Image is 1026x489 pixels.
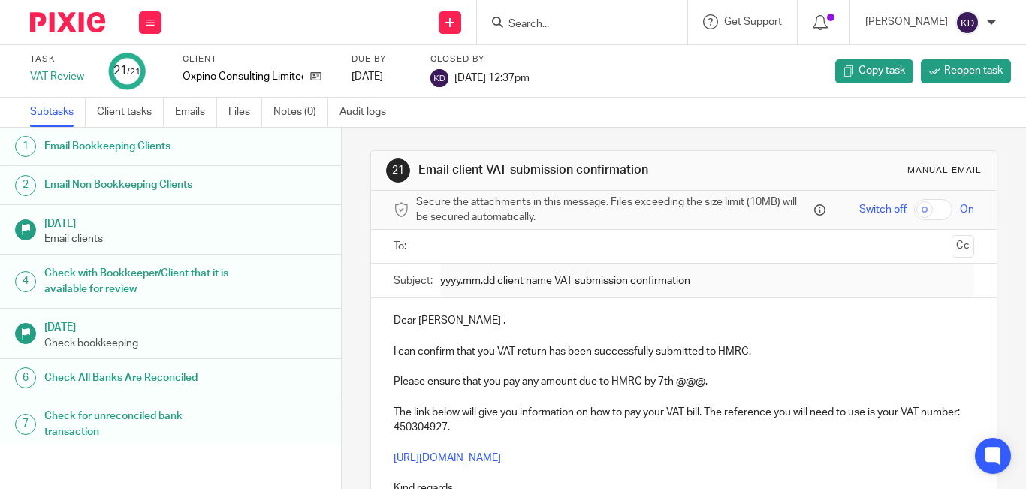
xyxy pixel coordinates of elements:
label: Client [183,53,333,65]
h1: Check All Banks Are Reconciled [44,367,232,389]
a: Copy task [835,59,913,83]
input: Search [507,18,642,32]
p: [PERSON_NAME] [865,14,948,29]
label: To: [394,239,410,254]
p: Check bookkeeping [44,336,327,351]
span: Reopen task [944,63,1003,78]
a: Reopen task [921,59,1011,83]
p: Oxpino Consulting Limited [183,69,303,84]
p: The link below will give you information on how to pay your VAT bill. The reference you will need... [394,405,974,436]
h1: Email Non Bookkeeping Clients [44,174,232,196]
img: Pixie [30,12,105,32]
div: 4 [15,271,36,292]
img: svg%3E [955,11,979,35]
p: Dear [PERSON_NAME] , [394,313,974,328]
small: /21 [127,68,140,76]
h1: Check for unreconciled bank transaction [44,405,232,443]
span: Copy task [859,63,905,78]
span: Get Support [724,17,782,27]
div: 21 [386,158,410,183]
div: 1 [15,136,36,157]
button: Cc [952,235,974,258]
label: Due by [352,53,412,65]
a: Notes (0) [273,98,328,127]
div: Manual email [907,165,982,177]
a: Audit logs [339,98,397,127]
div: 21 [113,62,140,80]
div: 6 [15,367,36,388]
a: [URL][DOMAIN_NAME] [394,453,501,463]
a: Emails [175,98,217,127]
a: Subtasks [30,98,86,127]
h1: Email Bookkeeping Clients [44,135,232,158]
div: [DATE] [352,69,412,84]
span: [DATE] 12:37pm [454,72,530,83]
span: On [960,202,974,217]
div: VAT Review [30,69,90,84]
span: Secure the attachments in this message. Files exceeding the size limit (10MB) will be secured aut... [416,195,810,225]
p: Email clients [44,231,327,246]
label: Closed by [430,53,530,65]
span: Switch off [859,202,907,217]
a: Files [228,98,262,127]
label: Subject: [394,273,433,288]
h1: [DATE] [44,316,327,335]
img: svg%3E [430,69,448,87]
h1: [DATE] [44,213,327,231]
a: Client tasks [97,98,164,127]
p: I can confirm that you VAT return has been successfully submitted to HMRC. [394,344,974,359]
p: Please ensure that you pay any amount due to HMRC by 7th @@@. [394,374,974,389]
h1: Check with Bookkeeper/Client that it is available for review [44,262,232,300]
div: 2 [15,175,36,196]
h1: Email client VAT submission confirmation [418,162,716,178]
div: 7 [15,414,36,435]
label: Task [30,53,90,65]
